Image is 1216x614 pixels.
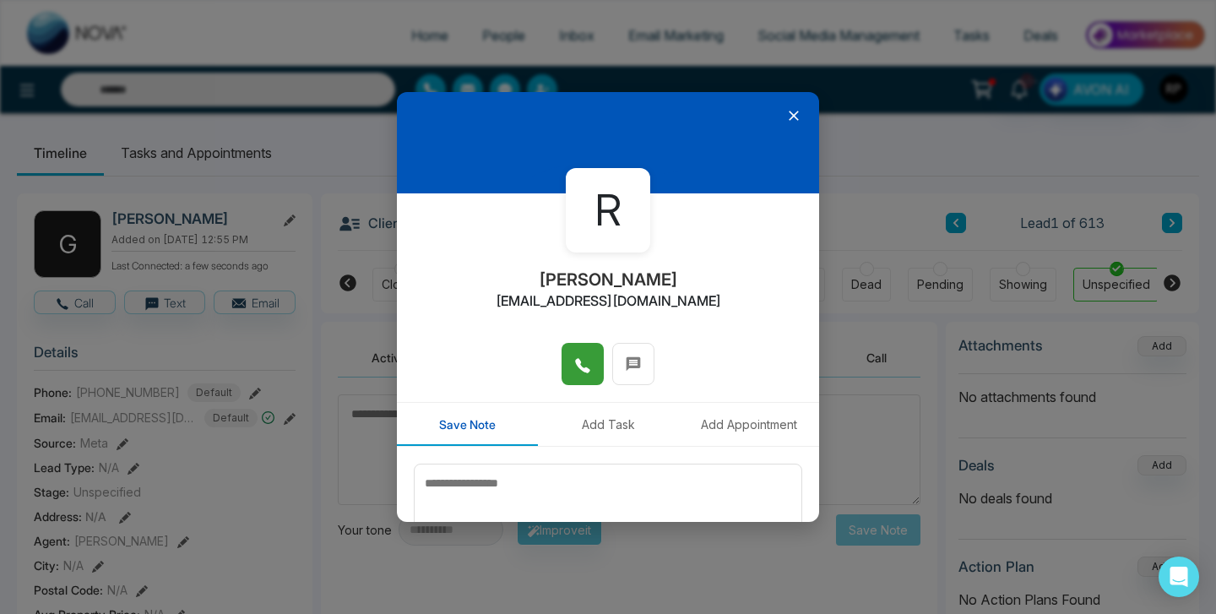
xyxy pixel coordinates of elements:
[538,403,679,446] button: Add Task
[678,403,819,446] button: Add Appointment
[1159,557,1199,597] div: Open Intercom Messenger
[397,403,538,446] button: Save Note
[594,179,622,242] span: R
[496,293,721,309] h2: [EMAIL_ADDRESS][DOMAIN_NAME]
[539,269,678,290] h2: [PERSON_NAME]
